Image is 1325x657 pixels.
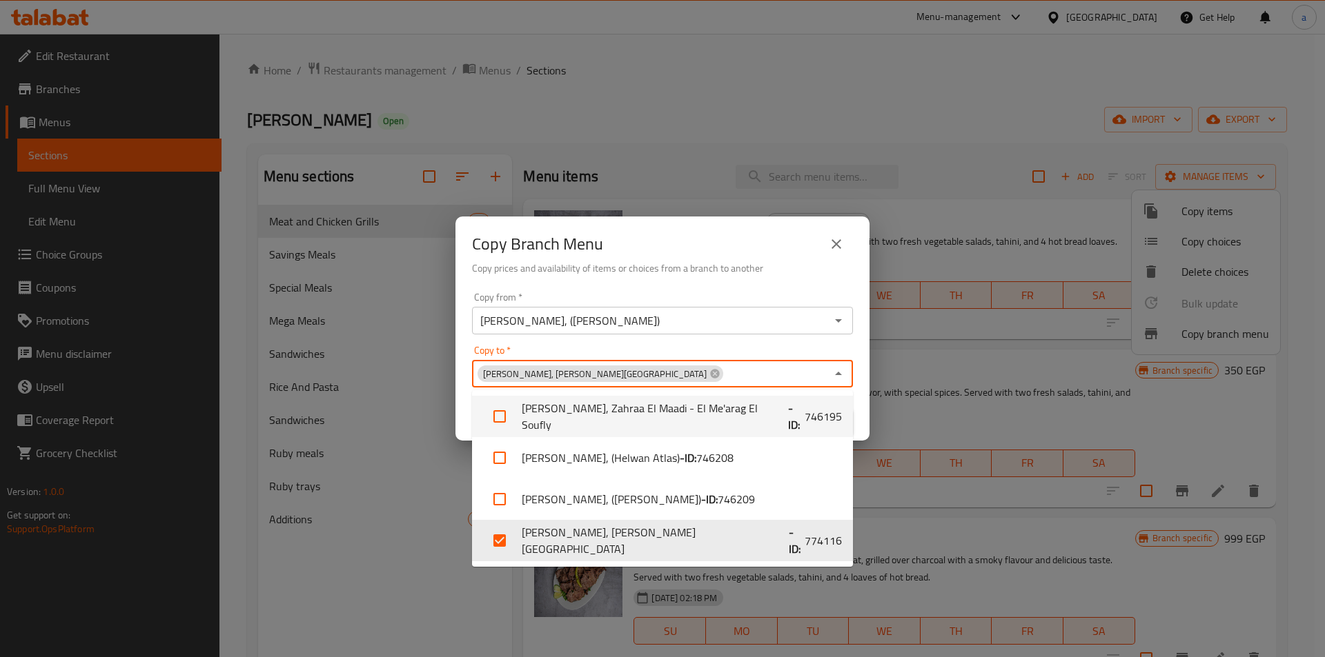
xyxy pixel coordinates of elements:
li: [PERSON_NAME], [PERSON_NAME][GEOGRAPHIC_DATA] [472,520,853,561]
span: 746208 [696,449,734,466]
div: [PERSON_NAME], [PERSON_NAME][GEOGRAPHIC_DATA] [478,365,723,382]
b: - ID: [680,449,696,466]
b: - ID: [701,491,718,507]
button: Open [829,311,848,330]
span: 774116 [805,532,842,549]
span: 746195 [805,408,842,425]
button: close [820,228,853,261]
li: [PERSON_NAME], (Helwan Atlas) [472,437,853,478]
b: - ID: [788,400,805,433]
span: 746209 [718,491,755,507]
h6: Copy prices and availability of items or choices from a branch to another [472,261,853,276]
span: [PERSON_NAME], [PERSON_NAME][GEOGRAPHIC_DATA] [478,367,712,381]
li: [PERSON_NAME], Zahraa El Maadi - El Me'arag El Soufly [472,396,853,437]
h2: Copy Branch Menu [472,233,603,255]
li: [PERSON_NAME], ([PERSON_NAME]) [472,478,853,520]
b: - ID: [789,524,805,557]
button: Close [829,364,848,383]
